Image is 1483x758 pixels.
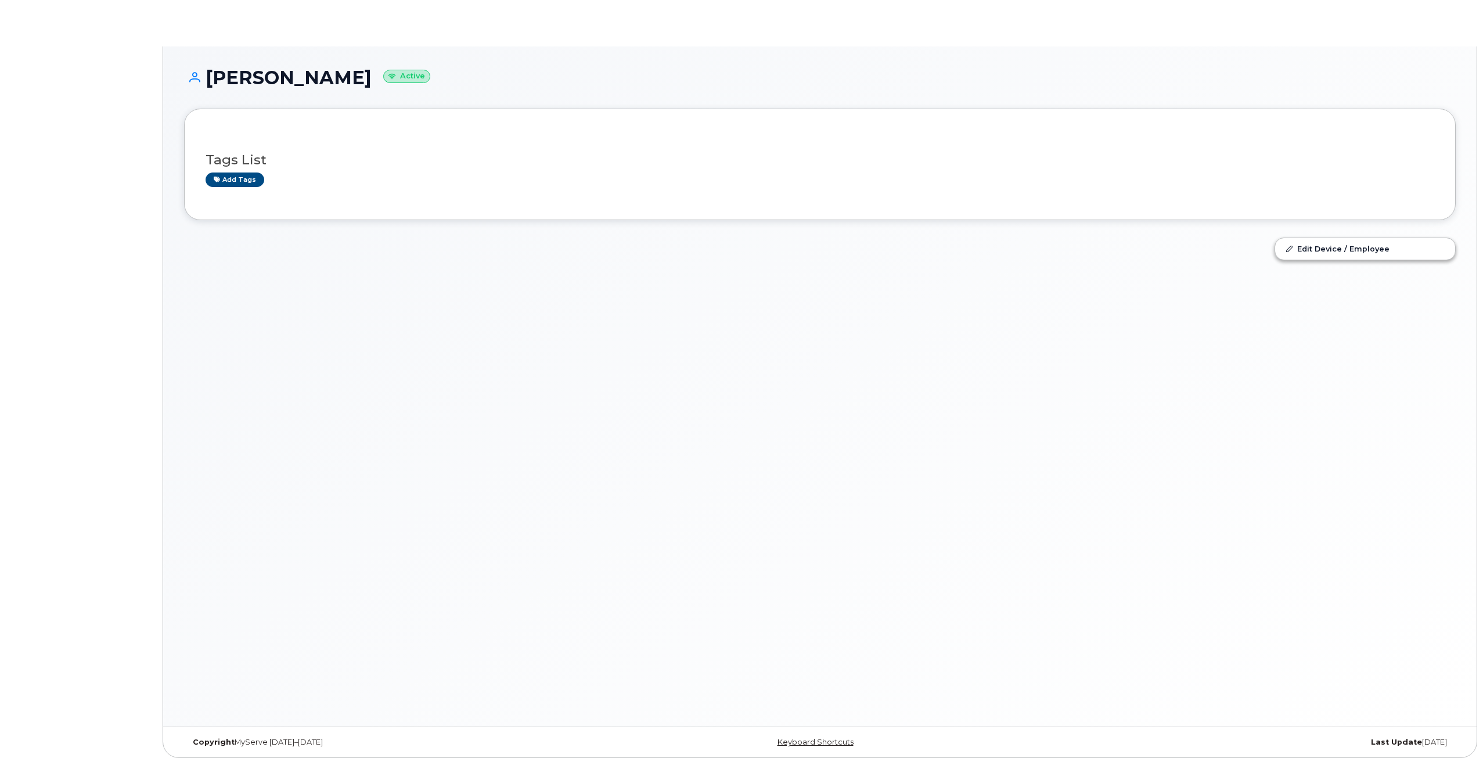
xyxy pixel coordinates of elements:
[193,738,235,746] strong: Copyright
[206,153,1434,167] h3: Tags List
[184,738,608,747] div: MyServe [DATE]–[DATE]
[1032,738,1456,747] div: [DATE]
[1371,738,1422,746] strong: Last Update
[206,173,264,187] a: Add tags
[383,70,430,83] small: Active
[778,738,854,746] a: Keyboard Shortcuts
[184,67,1456,88] h1: [PERSON_NAME]
[1275,238,1455,259] a: Edit Device / Employee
